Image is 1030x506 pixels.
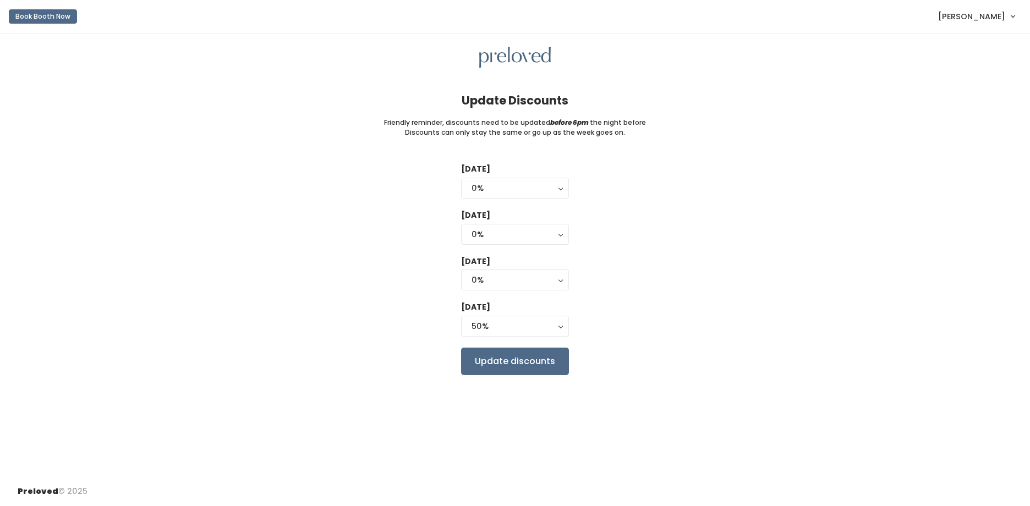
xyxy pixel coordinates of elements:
[472,182,558,194] div: 0%
[462,94,568,107] h4: Update Discounts
[461,301,490,313] label: [DATE]
[461,163,490,175] label: [DATE]
[384,118,646,128] small: Friendly reminder, discounts need to be updated the night before
[18,477,87,497] div: © 2025
[472,228,558,240] div: 0%
[461,348,569,375] input: Update discounts
[9,4,77,29] a: Book Booth Now
[927,4,1026,28] a: [PERSON_NAME]
[938,10,1005,23] span: [PERSON_NAME]
[472,320,558,332] div: 50%
[18,486,58,497] span: Preloved
[461,269,569,290] button: 0%
[461,256,490,267] label: [DATE]
[461,210,490,221] label: [DATE]
[479,47,551,68] img: preloved logo
[461,224,569,245] button: 0%
[550,118,589,127] i: before 6pm
[461,178,569,199] button: 0%
[472,274,558,286] div: 0%
[461,316,569,337] button: 50%
[405,128,625,137] small: Discounts can only stay the same or go up as the week goes on.
[9,9,77,24] button: Book Booth Now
